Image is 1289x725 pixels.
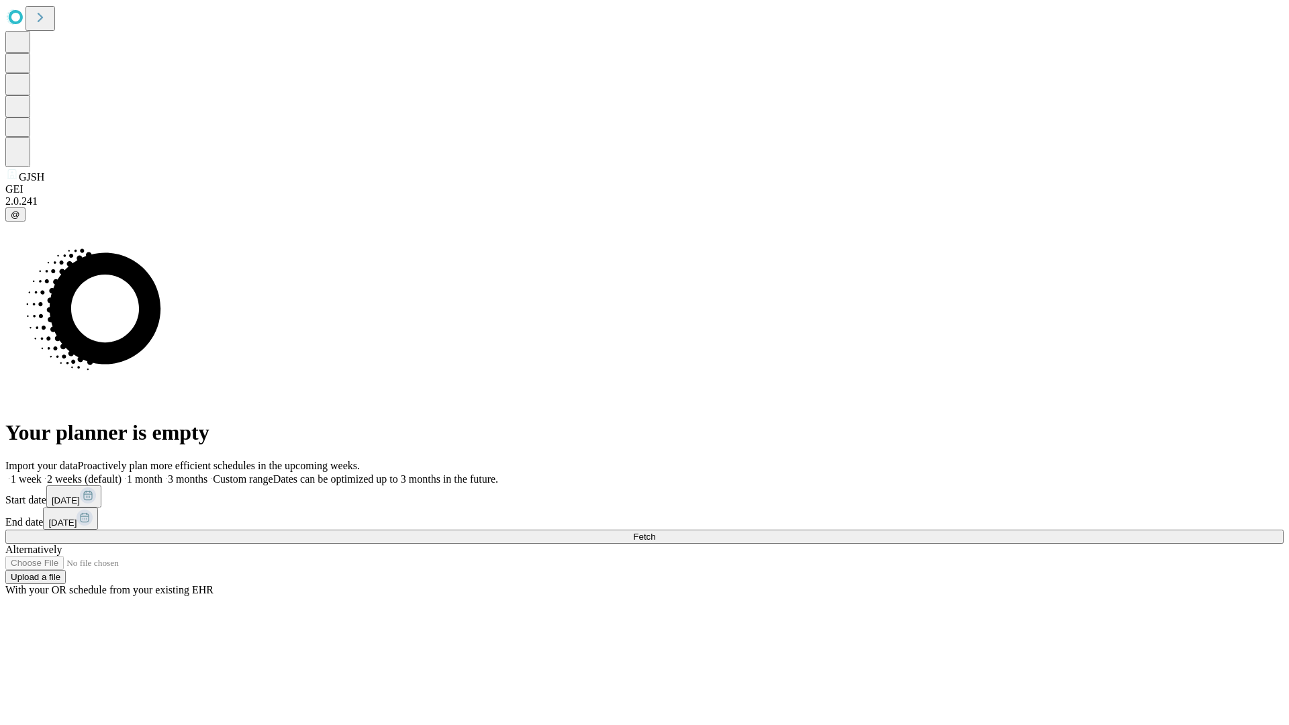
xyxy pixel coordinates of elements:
span: Dates can be optimized up to 3 months in the future. [273,473,498,485]
button: [DATE] [43,507,98,530]
h1: Your planner is empty [5,420,1284,445]
button: @ [5,207,26,222]
span: Proactively plan more efficient schedules in the upcoming weeks. [78,460,360,471]
div: 2.0.241 [5,195,1284,207]
div: Start date [5,485,1284,507]
span: 1 month [127,473,162,485]
span: With your OR schedule from your existing EHR [5,584,213,595]
span: Import your data [5,460,78,471]
span: 1 week [11,473,42,485]
span: Fetch [633,532,655,542]
button: Fetch [5,530,1284,544]
span: [DATE] [48,518,77,528]
span: GJSH [19,171,44,183]
div: GEI [5,183,1284,195]
span: @ [11,209,20,220]
button: Upload a file [5,570,66,584]
span: 2 weeks (default) [47,473,122,485]
span: 3 months [168,473,207,485]
span: Custom range [213,473,273,485]
button: [DATE] [46,485,101,507]
div: End date [5,507,1284,530]
span: Alternatively [5,544,62,555]
span: [DATE] [52,495,80,505]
